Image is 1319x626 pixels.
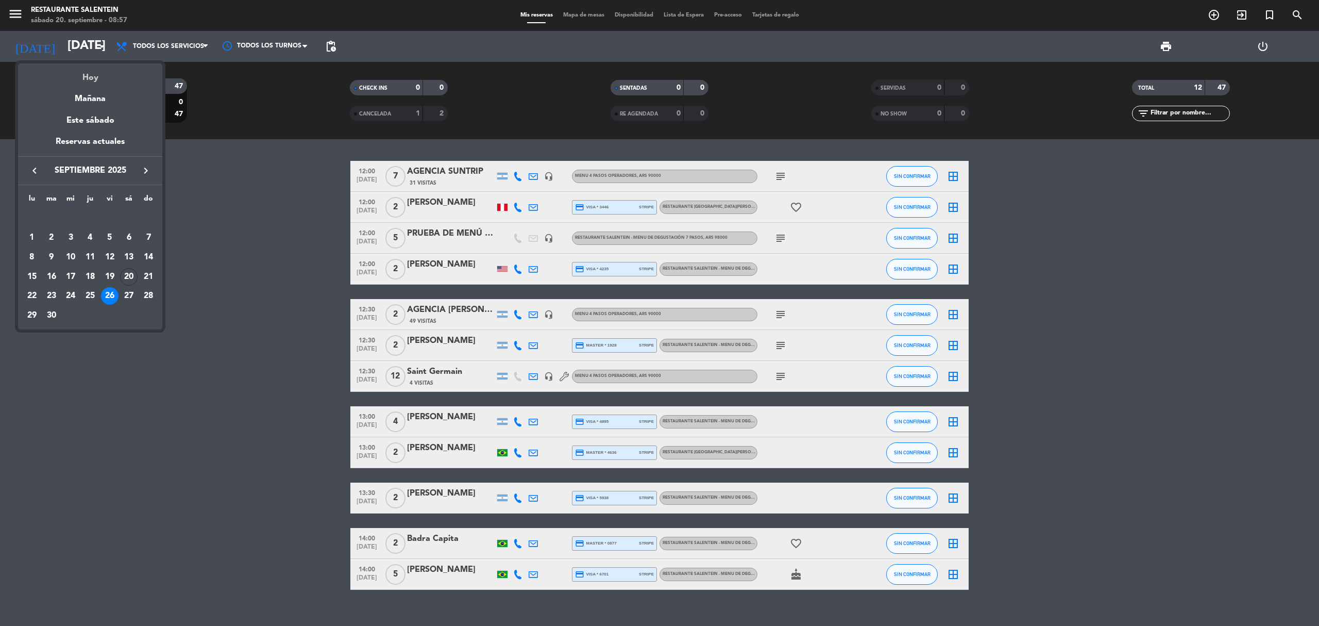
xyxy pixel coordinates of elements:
[81,268,99,286] div: 18
[22,228,42,248] td: 1 de septiembre de 2025
[120,248,139,267] td: 13 de septiembre de 2025
[120,193,139,209] th: sábado
[22,286,42,306] td: 22 de septiembre de 2025
[120,267,139,287] td: 20 de septiembre de 2025
[139,228,158,248] td: 7 de septiembre de 2025
[42,193,61,209] th: martes
[120,229,138,246] div: 6
[22,267,42,287] td: 15 de septiembre de 2025
[81,287,99,305] div: 25
[140,164,152,177] i: keyboard_arrow_right
[140,268,157,286] div: 21
[43,229,60,246] div: 2
[100,286,120,306] td: 26 de septiembre de 2025
[120,249,138,266] div: 13
[25,164,44,177] button: keyboard_arrow_left
[101,249,119,266] div: 12
[42,306,61,325] td: 30 de septiembre de 2025
[139,248,158,267] td: 14 de septiembre de 2025
[100,228,120,248] td: 5 de septiembre de 2025
[80,193,100,209] th: jueves
[100,267,120,287] td: 19 de septiembre de 2025
[18,135,162,156] div: Reservas actuales
[44,164,137,177] span: septiembre 2025
[80,286,100,306] td: 25 de septiembre de 2025
[120,286,139,306] td: 27 de septiembre de 2025
[18,106,162,135] div: Este sábado
[140,229,157,246] div: 7
[28,164,41,177] i: keyboard_arrow_left
[42,248,61,267] td: 9 de septiembre de 2025
[18,85,162,106] div: Mañana
[80,267,100,287] td: 18 de septiembre de 2025
[140,287,157,305] div: 28
[81,229,99,246] div: 4
[100,193,120,209] th: viernes
[80,228,100,248] td: 4 de septiembre de 2025
[22,306,42,325] td: 29 de septiembre de 2025
[61,248,80,267] td: 10 de septiembre de 2025
[100,248,120,267] td: 12 de septiembre de 2025
[61,228,80,248] td: 3 de septiembre de 2025
[43,307,60,324] div: 30
[43,268,60,286] div: 16
[62,229,79,246] div: 3
[61,193,80,209] th: miércoles
[139,193,158,209] th: domingo
[81,249,99,266] div: 11
[101,268,119,286] div: 19
[101,229,119,246] div: 5
[18,63,162,85] div: Hoy
[42,286,61,306] td: 23 de septiembre de 2025
[23,229,41,246] div: 1
[80,248,100,267] td: 11 de septiembre de 2025
[120,228,139,248] td: 6 de septiembre de 2025
[137,164,155,177] button: keyboard_arrow_right
[140,249,157,266] div: 14
[23,249,41,266] div: 8
[42,228,61,248] td: 2 de septiembre de 2025
[101,287,119,305] div: 26
[120,287,138,305] div: 27
[23,287,41,305] div: 22
[61,267,80,287] td: 17 de septiembre de 2025
[62,268,79,286] div: 17
[139,267,158,287] td: 21 de septiembre de 2025
[62,249,79,266] div: 10
[22,193,42,209] th: lunes
[22,248,42,267] td: 8 de septiembre de 2025
[23,307,41,324] div: 29
[139,286,158,306] td: 28 de septiembre de 2025
[120,268,138,286] div: 20
[43,249,60,266] div: 9
[62,287,79,305] div: 24
[23,268,41,286] div: 15
[43,287,60,305] div: 23
[42,267,61,287] td: 16 de septiembre de 2025
[22,209,158,228] td: SEP.
[61,286,80,306] td: 24 de septiembre de 2025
